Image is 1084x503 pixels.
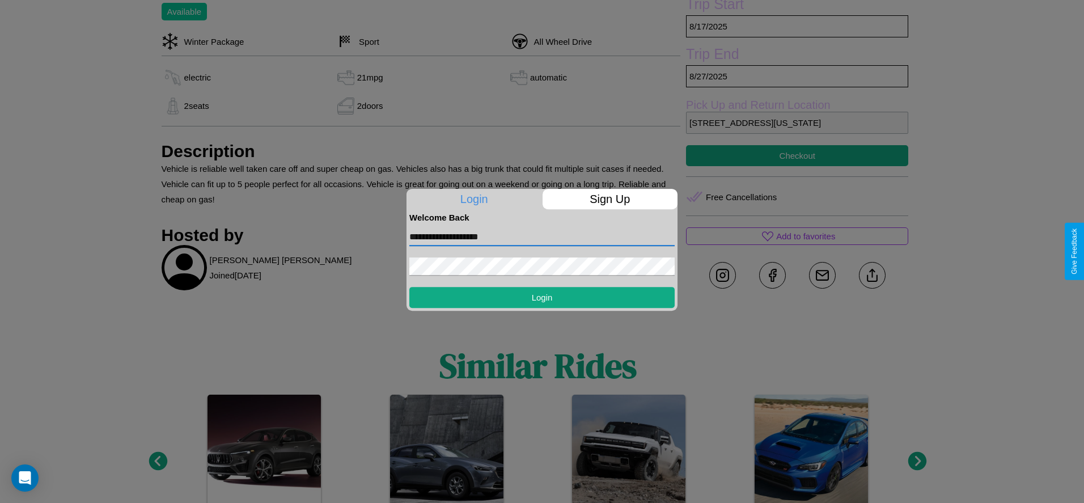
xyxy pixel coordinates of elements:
[409,287,675,308] button: Login
[11,464,39,492] div: Open Intercom Messenger
[543,189,678,209] p: Sign Up
[1070,229,1078,274] div: Give Feedback
[406,189,542,209] p: Login
[409,213,675,222] h4: Welcome Back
